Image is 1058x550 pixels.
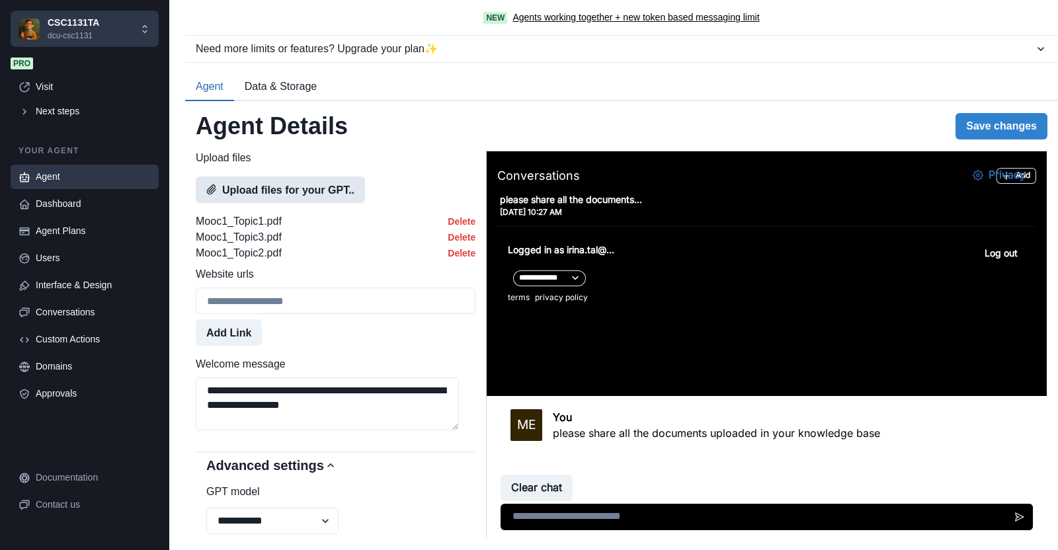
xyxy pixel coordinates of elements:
[36,251,151,265] div: Users
[11,465,159,490] a: Documentation
[48,16,99,30] p: CSC1131TA
[36,197,151,211] div: Dashboard
[19,19,40,40] img: Chakra UI
[206,457,324,473] h2: Advanced settings
[36,498,151,512] div: Contact us
[36,333,151,346] div: Custom Actions
[196,41,1034,57] div: Need more limits or features? Upgrade your plan ✨
[36,224,151,238] div: Agent Plans
[196,319,262,346] button: Add Link
[36,305,151,319] div: Conversations
[36,278,151,292] div: Interface & Design
[36,80,151,94] div: Visit
[36,360,151,373] div: Domains
[196,177,365,203] button: Upload files for your GPT..
[36,471,151,485] div: Documentation
[520,352,546,379] button: Send message
[234,73,327,101] button: Data & Storage
[36,387,151,401] div: Approvals
[475,11,549,37] button: Privacy Settings
[11,58,33,69] span: Pro
[11,145,159,157] p: Your agent
[448,232,475,243] button: Delete
[196,214,282,229] p: Mooc1_Topic1.pdf
[196,150,468,166] label: Upload files
[196,452,475,479] button: Advanced settings
[185,73,234,101] button: Agent
[956,113,1047,139] button: Save changes
[11,11,159,47] button: Chakra UICSC1131TAdcu-csc1131
[483,12,507,24] span: New
[196,112,348,140] h2: Agent Details
[487,151,1047,538] iframe: Agent Chat
[196,245,282,261] p: Mooc1_Topic2.pdf
[448,216,475,227] button: Delete
[36,170,151,184] div: Agent
[206,484,457,500] label: GPT model
[48,30,99,42] p: dcu-csc1131
[196,266,468,282] label: Website urls
[36,104,151,118] div: Next steps
[196,229,282,245] p: Mooc1_Topic3.pdf
[512,11,759,24] a: Agents working together + new token based messaging limit
[196,356,468,372] label: Welcome message
[185,36,1058,62] button: Need more limits or features? Upgrade your plan✨
[448,248,475,258] button: Delete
